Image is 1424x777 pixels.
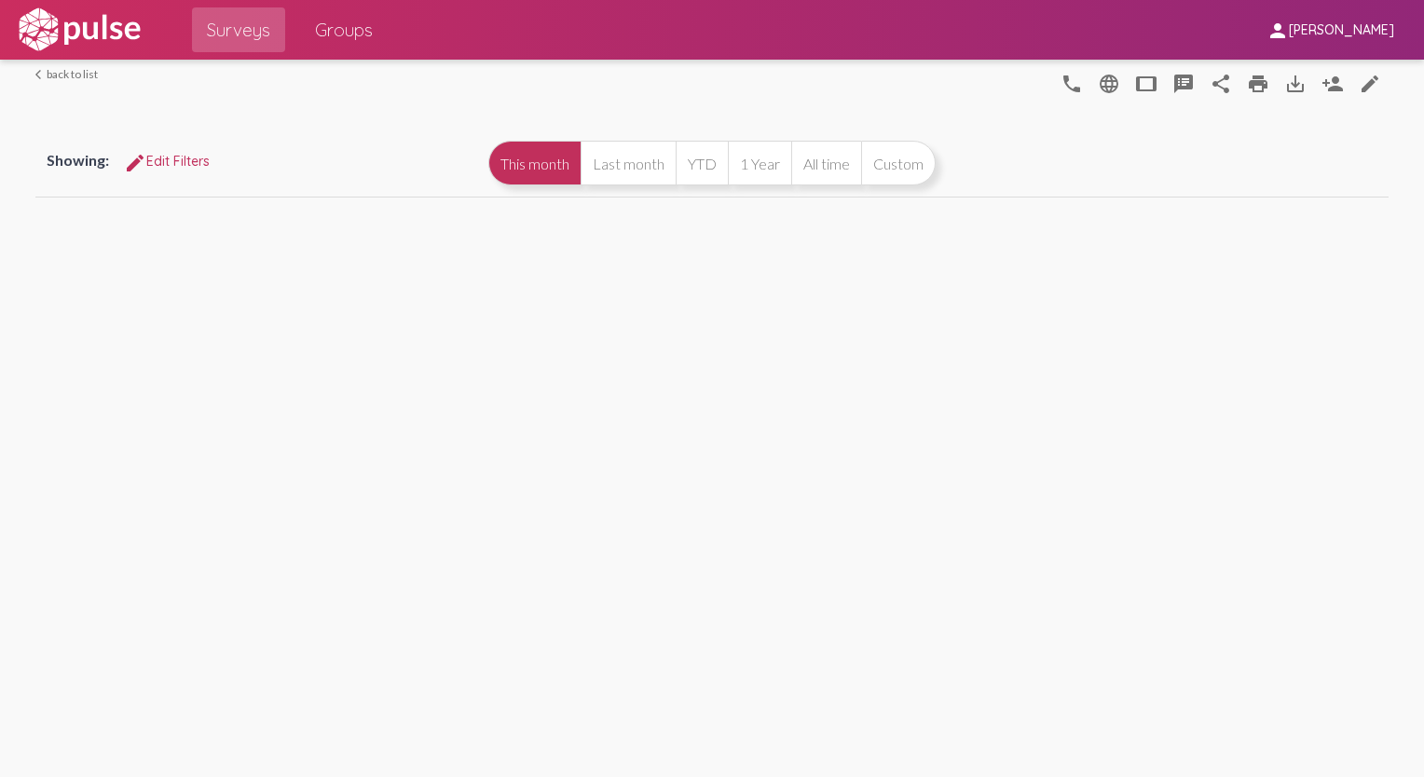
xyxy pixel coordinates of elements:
[1172,73,1195,95] mat-icon: speaker_notes
[861,141,936,185] button: Custom
[47,151,109,169] span: Showing:
[1351,64,1389,102] a: language
[728,141,791,185] button: 1 Year
[1128,64,1165,102] button: tablet
[1165,64,1202,102] button: speaker_notes
[488,141,581,185] button: This month
[1098,73,1120,95] mat-icon: language
[1247,73,1269,95] mat-icon: print
[35,69,47,80] mat-icon: arrow_back_ios
[1061,73,1083,95] mat-icon: language
[192,7,285,52] a: Surveys
[1321,73,1344,95] mat-icon: Person
[1289,22,1394,39] span: [PERSON_NAME]
[15,7,144,53] img: white-logo.svg
[1239,64,1277,102] a: print
[581,141,676,185] button: Last month
[1135,73,1157,95] mat-icon: tablet
[207,13,270,47] span: Surveys
[315,13,373,47] span: Groups
[35,67,98,81] a: back to list
[791,141,861,185] button: All time
[1284,73,1307,95] mat-icon: Download
[1202,64,1239,102] button: Share
[1267,20,1289,42] mat-icon: person
[124,152,146,174] mat-icon: Edit Filters
[1210,73,1232,95] mat-icon: Share
[109,144,225,178] button: Edit FiltersEdit Filters
[1090,64,1128,102] button: language
[1314,64,1351,102] button: Person
[1053,64,1090,102] button: language
[124,153,210,170] span: Edit Filters
[676,141,728,185] button: YTD
[1252,12,1409,47] button: [PERSON_NAME]
[1277,64,1314,102] button: Download
[300,7,388,52] a: Groups
[1359,73,1381,95] mat-icon: language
